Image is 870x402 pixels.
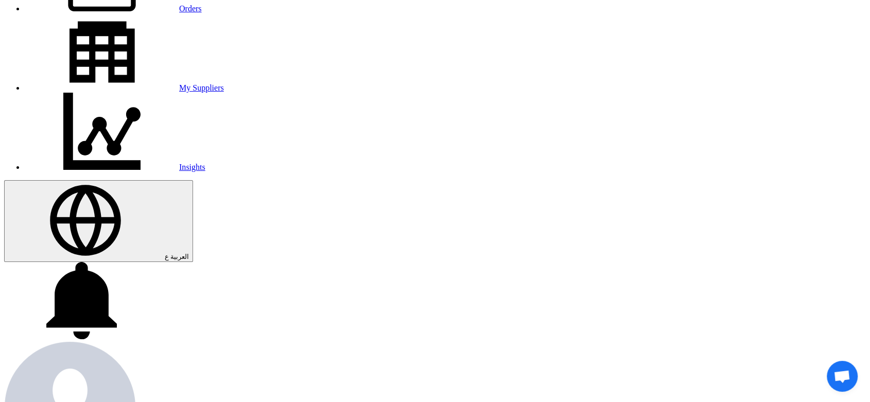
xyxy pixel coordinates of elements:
button: العربية ع [4,180,193,262]
span: العربية [170,253,189,260]
a: Open chat [827,361,858,392]
a: My Suppliers [25,83,224,92]
a: Insights [25,163,205,171]
span: ع [165,253,169,260]
a: Orders [25,4,202,13]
